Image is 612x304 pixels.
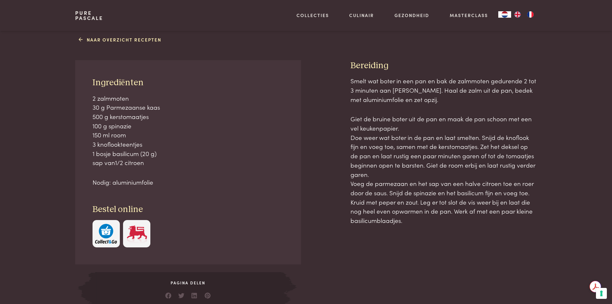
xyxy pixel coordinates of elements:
[350,60,537,71] h3: Bereiding
[75,10,103,21] a: PurePascale
[93,94,284,168] p: 2 zalmmoten 30 g Parmezaanse kaas 500 g kerstomaatjes 100 g spinazie 150 ml room 3 knoflookteentj...
[297,12,329,19] a: Collecties
[511,11,524,18] a: EN
[79,36,161,43] a: Naar overzicht recepten
[115,158,117,167] span: 1
[395,12,429,19] a: Gezondheid
[349,12,374,19] a: Culinair
[524,11,537,18] a: FR
[93,78,144,87] span: Ingrediënten
[450,12,488,19] a: Masterclass
[511,11,537,18] ul: Language list
[498,11,537,18] aside: Language selected: Nederlands
[95,224,117,244] img: c308188babc36a3a401bcb5cb7e020f4d5ab42f7cacd8327e500463a43eeb86c.svg
[93,204,284,215] h3: Bestel online
[596,288,607,299] button: Uw voorkeuren voor toestemming voor trackingtechnologieën
[126,224,148,244] img: Delhaize
[93,178,284,187] p: Nodig: aluminiumfolie
[498,11,511,18] div: Language
[498,11,511,18] a: NL
[95,280,281,286] span: Pagina delen
[350,114,537,225] p: Giet de bruine boter uit de pan en maak de pan schoon met een vel keukenpapier. Doe weer wat bote...
[117,158,120,167] span: /
[350,76,537,104] p: Smelt wat boter in een pan en bak de zalmmoten gedurende 2 tot 3 minuten aan [PERSON_NAME]. Haal ...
